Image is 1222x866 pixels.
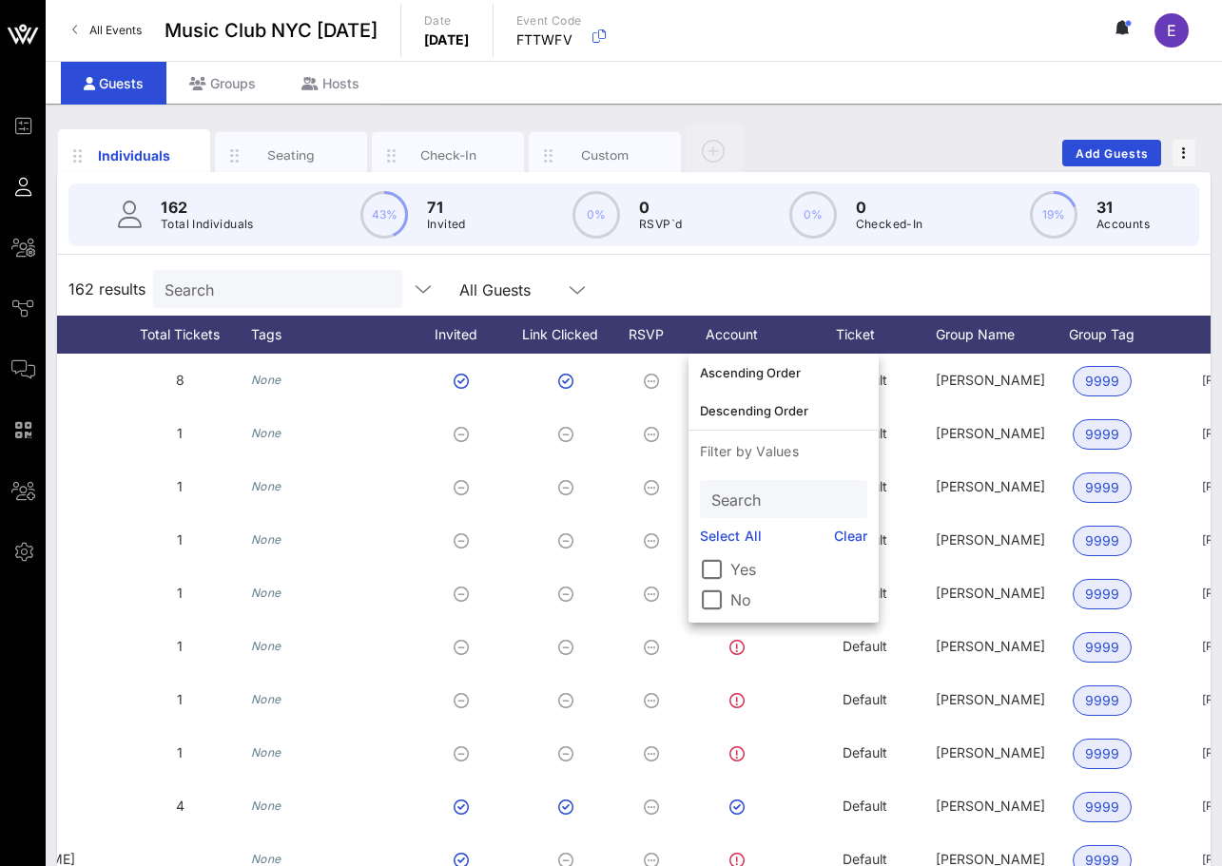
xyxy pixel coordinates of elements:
p: 0 [639,196,682,219]
div: 8 [108,354,251,407]
p: Filter by Values [689,431,879,472]
div: Total Tickets [108,316,251,354]
div: 1 [108,407,251,460]
div: All Guests [448,270,600,308]
p: Total Individuals [161,215,254,234]
i: None [251,479,281,493]
span: [PERSON_NAME] [936,798,1045,814]
div: 1 [108,673,251,726]
p: 71 [427,196,466,219]
p: Accounts [1096,215,1150,234]
div: Seating [249,146,334,164]
div: Account [689,316,793,354]
span: 9999 [1085,580,1119,608]
div: 1 [108,460,251,513]
div: 1 [108,620,251,673]
p: RSVP`d [639,215,682,234]
span: [PERSON_NAME] [936,691,1045,707]
span: Default [843,744,887,760]
p: Checked-In [856,215,923,234]
i: None [251,426,281,440]
i: None [251,532,281,547]
span: Music Club NYC [DATE] [165,16,378,45]
div: Individuals [92,145,177,165]
div: Descending Order [700,403,867,418]
span: [PERSON_NAME] [936,744,1045,760]
div: 1 [108,567,251,620]
span: [PERSON_NAME] [936,425,1045,441]
span: [PERSON_NAME] [936,638,1045,654]
span: 9999 [1085,527,1119,555]
label: Yes [730,560,867,579]
p: 31 [1096,196,1150,219]
span: All Events [89,23,142,37]
div: Group Name [936,316,1069,354]
div: Hosts [279,62,382,105]
i: None [251,692,281,706]
i: None [251,373,281,387]
label: No [730,590,867,609]
span: E [1167,21,1176,40]
div: Link Clicked [517,316,622,354]
i: None [251,745,281,760]
div: RSVP [622,316,689,354]
p: FTTWFV [516,30,582,49]
span: 9999 [1085,367,1119,395]
div: All Guests [459,281,531,298]
i: None [251,586,281,600]
p: [DATE] [424,30,470,49]
div: Ticket [793,316,936,354]
div: Custom [563,146,648,164]
button: Add Guests [1062,140,1161,166]
span: [PERSON_NAME] [936,531,1045,548]
span: [PERSON_NAME] [936,478,1045,494]
i: None [251,799,281,813]
span: Default [843,691,887,707]
div: Check-In [406,146,491,164]
div: Ascending Order [700,365,867,380]
div: Groups [166,62,279,105]
div: 4 [108,779,251,833]
span: [PERSON_NAME] [936,585,1045,601]
span: Default [843,638,887,654]
div: E [1154,13,1189,48]
div: Group Tag [1069,316,1202,354]
p: Invited [427,215,466,234]
div: 1 [108,513,251,567]
span: 9999 [1085,686,1119,715]
i: None [251,852,281,866]
p: 162 [161,196,254,219]
i: None [251,639,281,653]
div: 1 [108,726,251,779]
p: 0 [856,196,923,219]
span: Default [843,798,887,814]
a: Select All [700,526,762,547]
span: 9999 [1085,633,1119,662]
a: All Events [61,15,153,46]
div: Tags [251,316,413,354]
span: 9999 [1085,473,1119,502]
span: 9999 [1085,793,1119,821]
a: Clear [834,526,868,547]
div: Invited [413,316,517,354]
span: 9999 [1085,740,1119,768]
p: Date [424,11,470,30]
p: Event Code [516,11,582,30]
span: Add Guests [1075,146,1150,161]
span: 9999 [1085,420,1119,449]
span: [PERSON_NAME] [936,372,1045,388]
span: 162 results [68,278,145,300]
div: Guests [61,62,166,105]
